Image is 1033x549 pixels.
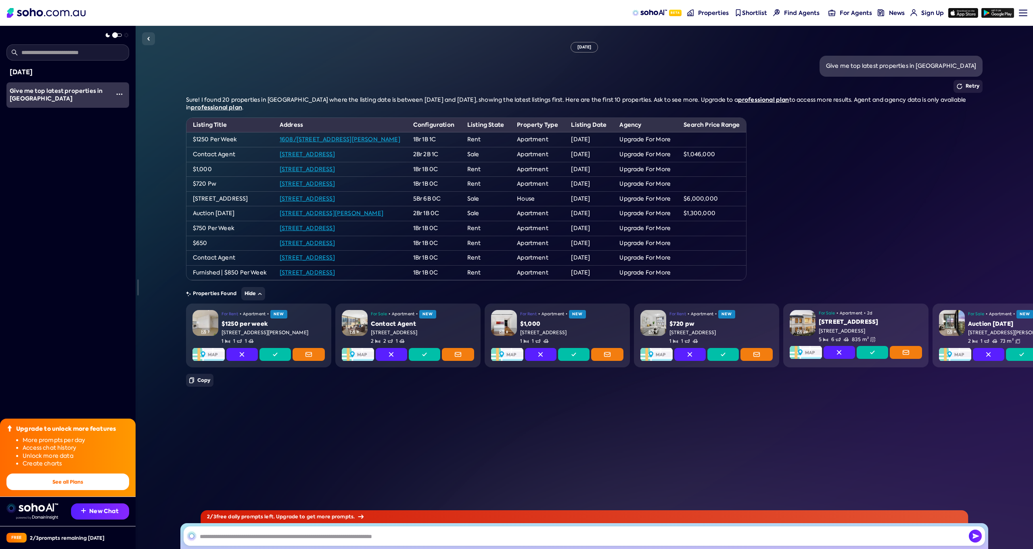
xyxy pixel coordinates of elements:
span: 1 [532,338,540,345]
td: Sale [461,206,510,221]
td: Apartment [510,221,565,236]
img: Property [640,310,666,336]
a: PropertyGallery Icon5For Rent•Apartment•NEW$720 pw[STREET_ADDRESS]1Bedrooms1BathroomsCarspotsMap [634,304,779,367]
img: sohoai logo [6,503,58,513]
span: 1 [222,338,230,345]
td: 1Br 1B 0C [407,251,461,266]
td: Sale [461,191,510,206]
img: Bedrooms [524,339,529,344]
img: Bathrooms [984,339,989,344]
div: [DATE] [571,42,598,52]
td: 5Br 6B 0C [407,191,461,206]
div: [STREET_ADDRESS] [520,329,623,336]
img: Bedrooms [823,337,828,342]
td: Upgrade For More [613,221,677,236]
a: [STREET_ADDRESS] [280,195,335,202]
span: . [242,104,243,111]
td: Upgrade For More [613,162,677,177]
span: 1 [520,338,529,345]
img: Map [491,348,523,361]
td: Apartment [510,236,565,251]
div: 2 / 3 free daily prompts left. Upgrade to get more prompts. [201,510,968,523]
td: Rent [461,265,510,280]
th: Search Price Range [677,118,746,132]
img: Arrow icon [358,515,364,519]
img: Data provided by Domain Insight [16,515,58,520]
a: PropertyGallery Icon8For Rent•Apartment•NEW$1,000[STREET_ADDRESS]1Bedrooms1BathroomsCarspotsMap [485,304,630,367]
span: NEW [569,310,586,319]
td: Upgrade For More [613,251,677,266]
td: Auction [DATE] [186,206,273,221]
img: Find agents icon [773,9,780,16]
button: New Chat [71,503,129,520]
img: Bathrooms [685,339,690,344]
td: $6,000,000 [677,191,746,206]
img: Map [939,348,971,361]
td: Apartment [510,265,565,280]
img: Carspots [992,339,997,344]
span: 8 [506,330,508,334]
img: Carspots [544,339,548,344]
div: Upgrade to unlock more features [16,425,116,433]
span: 9 [357,330,359,334]
span: • [1013,311,1015,317]
span: For Sale [968,311,984,317]
span: 20 [803,330,808,334]
span: Apartment [691,311,713,317]
a: 1608/[STREET_ADDRESS][PERSON_NAME] [280,136,400,143]
div: $1250 per week [222,320,325,328]
div: $1,000 [520,320,623,328]
td: $1,300,000 [677,206,746,221]
div: Free [6,533,27,543]
td: [DATE] [565,191,613,206]
td: Sale [461,147,510,162]
td: Rent [461,132,510,147]
th: Listing Title [186,118,273,132]
img: Bathrooms [535,339,540,344]
td: $750 Per Week [186,221,273,236]
td: [STREET_ADDRESS] [186,191,273,206]
img: Carspots [844,337,849,342]
a: [STREET_ADDRESS] [280,151,335,158]
a: [STREET_ADDRESS] [280,269,335,276]
img: Map [342,348,374,361]
span: 1 [245,338,253,345]
div: [STREET_ADDRESS][PERSON_NAME] [222,329,325,336]
td: Apartment [510,177,565,192]
img: Retry icon [957,84,962,89]
a: Give me top latest properties in [GEOGRAPHIC_DATA] [6,82,110,108]
img: Bedrooms [673,339,678,344]
td: Upgrade For More [613,206,677,221]
span: 6 [831,336,841,343]
th: Property Type [510,118,565,132]
button: See all Plans [6,474,129,490]
div: $720 pw [669,320,773,328]
img: Gallery Icon [201,329,206,334]
td: 1Br 1B 0C [407,177,461,192]
td: Contact Agent [186,147,273,162]
td: 1Br 1B 0C [407,221,461,236]
div: [STREET_ADDRESS] [669,329,773,336]
td: [DATE] [565,251,613,266]
img: Send icon [969,530,982,543]
span: For Rent [222,311,238,317]
span: • [389,311,390,317]
img: Map [640,348,673,361]
img: Soho Logo [7,8,86,18]
td: Rent [461,221,510,236]
th: Address [273,118,407,132]
span: • [986,311,987,317]
a: [STREET_ADDRESS] [280,254,335,261]
td: Upgrade For More [613,147,677,162]
span: Apartment [542,311,564,317]
img: for-agents-nav icon [828,9,835,16]
li: Create charts [23,460,129,468]
td: 1Br 1B 1C [407,132,461,147]
th: Configuration [407,118,461,132]
span: 1 [233,338,242,345]
div: Properties Found [186,287,983,300]
span: 7 [208,330,209,334]
img: Gallery Icon [649,329,654,334]
a: [STREET_ADDRESS] [280,166,335,173]
td: 1Br 1B 0C [407,162,461,177]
